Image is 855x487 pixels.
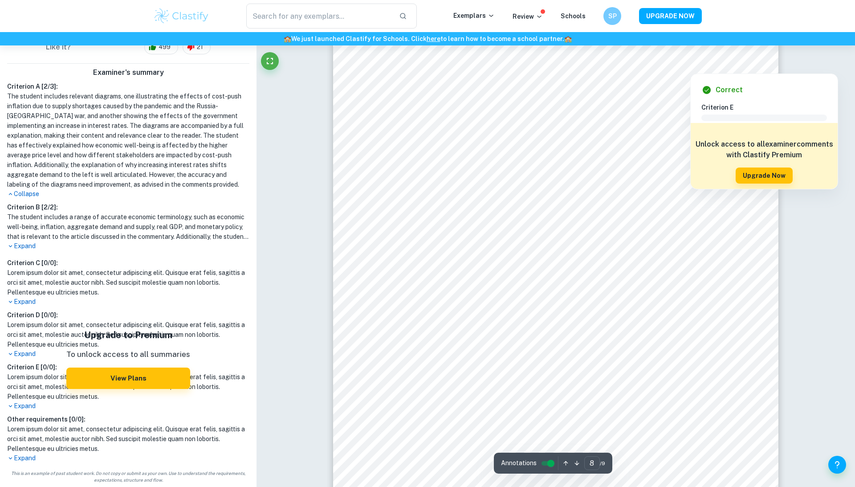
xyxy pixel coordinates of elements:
[7,241,249,251] p: Expand
[261,52,279,70] button: Fullscreen
[246,4,392,29] input: Search for any exemplars...
[695,139,833,160] h6: Unlock access to all examiner comments with Clastify Premium
[564,35,572,42] span: 🏫
[639,8,702,24] button: UPGRADE NOW
[7,91,249,189] h1: The student includes relevant diagrams, one illustrating the effects of cost-push inflation due t...
[66,328,190,342] h5: Upgrade to Premium
[701,102,834,112] h6: Criterion E
[7,189,249,199] p: Collapse
[192,43,208,52] span: 21
[7,212,249,241] h1: The student includes a range of accurate economic terminology, such as economic well-being, infla...
[284,35,291,42] span: 🏫
[501,458,537,468] span: Annotations
[561,12,586,20] a: Schools
[46,42,71,53] h6: Like it?
[7,82,249,91] h6: Criterion A [ 2 / 3 ]:
[513,12,543,21] p: Review
[736,168,793,184] button: Upgrade Now
[183,40,211,54] div: 21
[453,11,495,20] p: Exemplars
[66,368,190,389] button: View Plans
[603,7,621,25] button: SP
[144,40,178,54] div: 499
[4,67,253,78] h6: Examiner's summary
[4,470,253,483] span: This is an example of past student work. Do not copy or submit as your own. Use to understand the...
[607,11,618,21] h6: SP
[7,202,249,212] h6: Criterion B [ 2 / 2 ]:
[2,34,853,44] h6: We just launched Clastify for Schools. Click to learn how to become a school partner.
[66,349,190,360] p: To unlock access to all summaries
[828,456,846,474] button: Help and Feedback
[716,85,743,95] h6: Correct
[427,35,440,42] a: here
[600,459,605,467] span: / 9
[154,43,175,52] span: 499
[153,7,210,25] img: Clastify logo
